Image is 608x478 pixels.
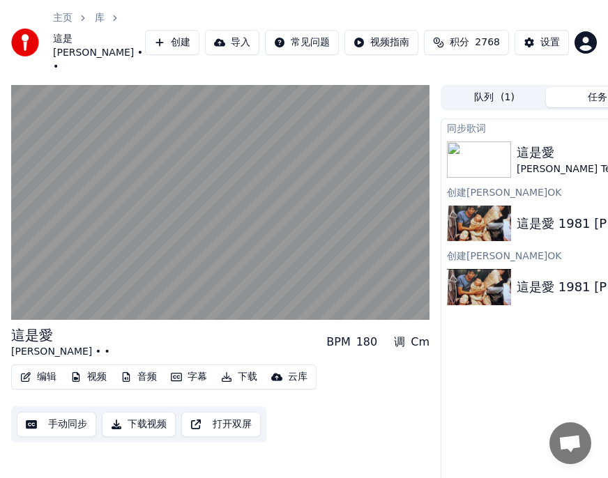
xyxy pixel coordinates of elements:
[181,412,261,437] button: 打开双屏
[475,36,500,49] span: 2768
[165,367,213,387] button: 字幕
[501,91,515,105] span: ( 1 )
[15,367,62,387] button: 编辑
[288,370,307,384] div: 云库
[356,334,378,350] div: 180
[115,367,162,387] button: 音频
[95,11,105,25] a: 库
[540,36,560,49] div: 设置
[515,30,569,55] button: 设置
[450,36,469,49] span: 积分
[265,30,339,55] button: 常见问题
[424,30,509,55] button: 积分2768
[53,11,73,25] a: 主页
[344,30,418,55] button: 视频指南
[53,11,145,74] nav: breadcrumb
[53,32,145,74] span: 這是[PERSON_NAME] • •
[326,334,350,350] div: BPM
[215,367,263,387] button: 下载
[17,412,96,437] button: 手动同步
[145,30,199,55] button: 创建
[205,30,259,55] button: 导入
[443,87,546,107] button: 队列
[65,367,112,387] button: 视频
[411,334,430,350] div: Cm
[102,412,176,437] button: 下载视频
[549,422,591,464] a: 打開聊天
[11,29,39,56] img: youka
[394,334,405,350] div: 调
[11,325,110,345] div: 這是愛
[11,345,110,359] div: [PERSON_NAME] • •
